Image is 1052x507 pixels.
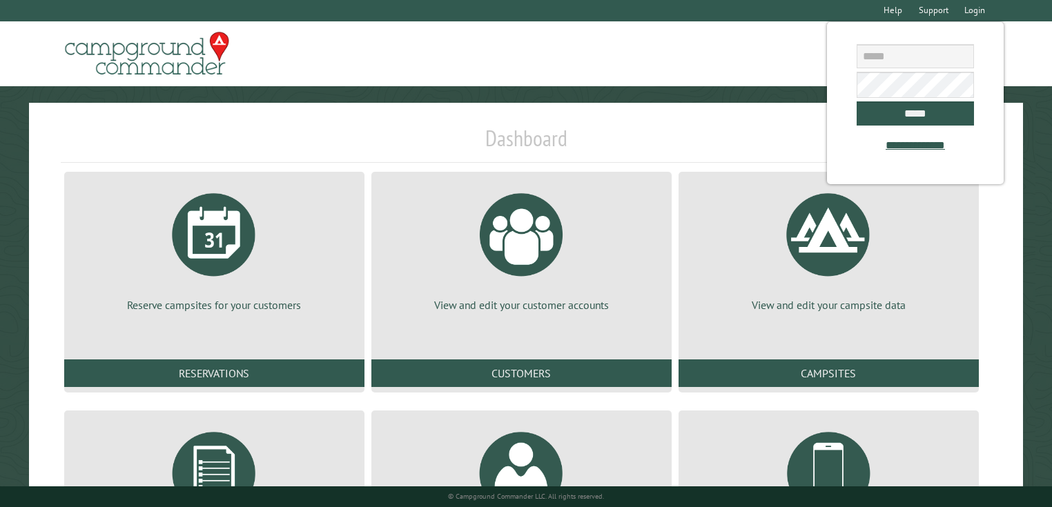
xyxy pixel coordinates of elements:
[448,492,604,501] small: © Campground Commander LLC. All rights reserved.
[388,297,655,312] p: View and edit your customer accounts
[61,27,233,81] img: Campground Commander
[695,297,962,312] p: View and edit your campsite data
[388,183,655,312] a: View and edit your customer accounts
[81,183,348,312] a: Reserve campsites for your customers
[81,297,348,312] p: Reserve campsites for your customers
[64,359,364,387] a: Reservations
[61,125,992,163] h1: Dashboard
[695,183,962,312] a: View and edit your campsite data
[679,359,979,387] a: Campsites
[371,359,672,387] a: Customers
